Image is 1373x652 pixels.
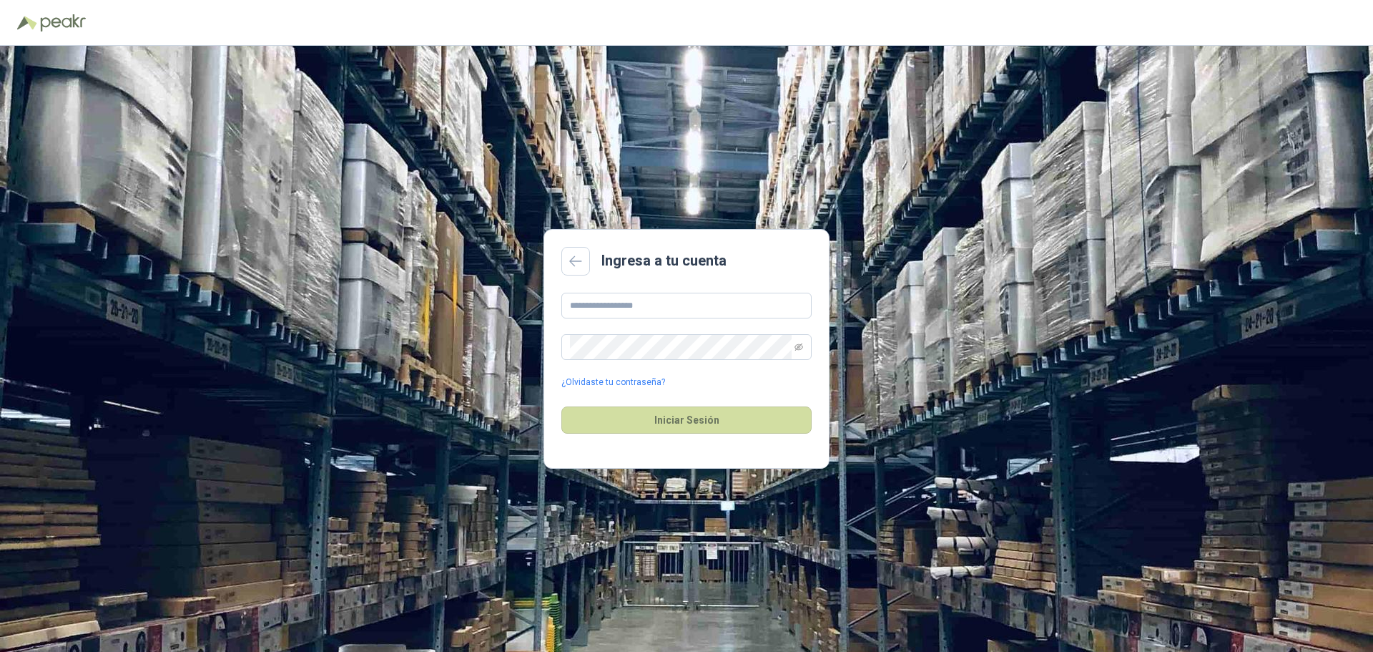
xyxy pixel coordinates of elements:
button: Iniciar Sesión [561,407,812,434]
img: Peakr [40,14,86,31]
a: ¿Olvidaste tu contraseña? [561,376,665,389]
img: Logo [17,16,37,30]
span: eye-invisible [794,343,803,351]
h2: Ingresa a tu cuenta [601,250,727,272]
